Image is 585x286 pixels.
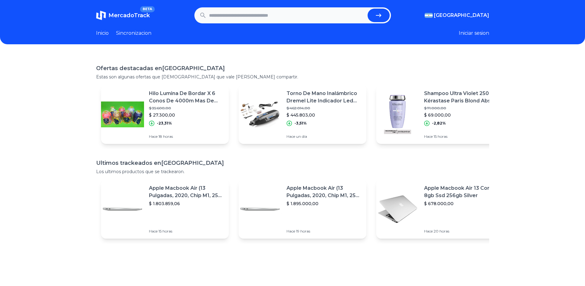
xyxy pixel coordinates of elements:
span: MercadoTrack [108,12,150,19]
p: Estas son algunas ofertas que [DEMOGRAPHIC_DATA] que vale [PERSON_NAME] compartir. [96,74,489,80]
img: Featured image [101,93,144,136]
p: $ 678.000,00 [424,201,499,207]
p: -23,31% [157,121,172,126]
a: Featured imageTorno De Mano Inalámbrico Dremel Lite Indicador Led Liviano$ 462.014,00$ 445.803,00... [239,85,366,144]
p: $ 27.300,00 [149,112,224,118]
p: $ 1.803.859,06 [149,201,224,207]
h1: Ultimos trackeados en [GEOGRAPHIC_DATA] [96,159,489,167]
p: Hace un día [287,134,361,139]
a: Inicio [96,30,109,37]
button: Iniciar sesion [459,30,489,37]
img: Featured image [101,188,144,231]
p: Apple Macbook Air (13 Pulgadas, 2020, Chip M1, 256 Gb De Ssd, 8 Gb De Ram) - Plata [149,185,224,199]
p: Torno De Mano Inalámbrico Dremel Lite Indicador Led Liviano [287,90,361,105]
a: Featured imageApple Macbook Air 13 Core I5 8gb Ssd 256gb Silver$ 678.000,00Hace 20 horas [376,180,504,239]
img: MercadoTrack [96,10,106,20]
a: Featured imageApple Macbook Air (13 Pulgadas, 2020, Chip M1, 256 Gb De Ssd, 8 Gb De Ram) - Plata$... [101,180,229,239]
p: Hace 20 horas [424,229,499,234]
img: Featured image [239,93,282,136]
p: Hilo Lumina De Bordar X 6 Conos De 4000m Mas De 200 Colores! [149,90,224,105]
p: Hace 19 horas [287,229,361,234]
p: -2,82% [432,121,446,126]
p: Apple Macbook Air 13 Core I5 8gb Ssd 256gb Silver [424,185,499,199]
p: $ 69.000,00 [424,112,499,118]
button: [GEOGRAPHIC_DATA] [425,12,489,19]
p: $ 1.895.000,00 [287,201,361,207]
img: Argentina [425,13,433,18]
p: -3,51% [294,121,307,126]
p: Shampoo Ultra Violet 250 Ml Kérastase Paris Blond Absolu [424,90,499,105]
a: Sincronizacion [116,30,151,37]
p: $ 35.600,00 [149,106,224,111]
a: Featured imageApple Macbook Air (13 Pulgadas, 2020, Chip M1, 256 Gb De Ssd, 8 Gb De Ram) - Plata$... [239,180,366,239]
p: Apple Macbook Air (13 Pulgadas, 2020, Chip M1, 256 Gb De Ssd, 8 Gb De Ram) - Plata [287,185,361,199]
p: Hace 18 horas [149,134,224,139]
p: Hace 15 horas [424,134,499,139]
img: Featured image [239,188,282,231]
a: Featured imageHilo Lumina De Bordar X 6 Conos De 4000m Mas De 200 Colores!$ 35.600,00$ 27.300,00-... [101,85,229,144]
span: [GEOGRAPHIC_DATA] [434,12,489,19]
p: Hace 15 horas [149,229,224,234]
p: Los ultimos productos que se trackearon. [96,169,489,175]
img: Featured image [376,188,419,231]
p: $ 462.014,00 [287,106,361,111]
a: Featured imageShampoo Ultra Violet 250 Ml Kérastase Paris Blond Absolu$ 71.000,00$ 69.000,00-2,82... [376,85,504,144]
span: BETA [140,6,154,12]
a: MercadoTrackBETA [96,10,150,20]
h1: Ofertas destacadas en [GEOGRAPHIC_DATA] [96,64,489,73]
img: Featured image [376,93,419,136]
p: $ 445.803,00 [287,112,361,118]
p: $ 71.000,00 [424,106,499,111]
